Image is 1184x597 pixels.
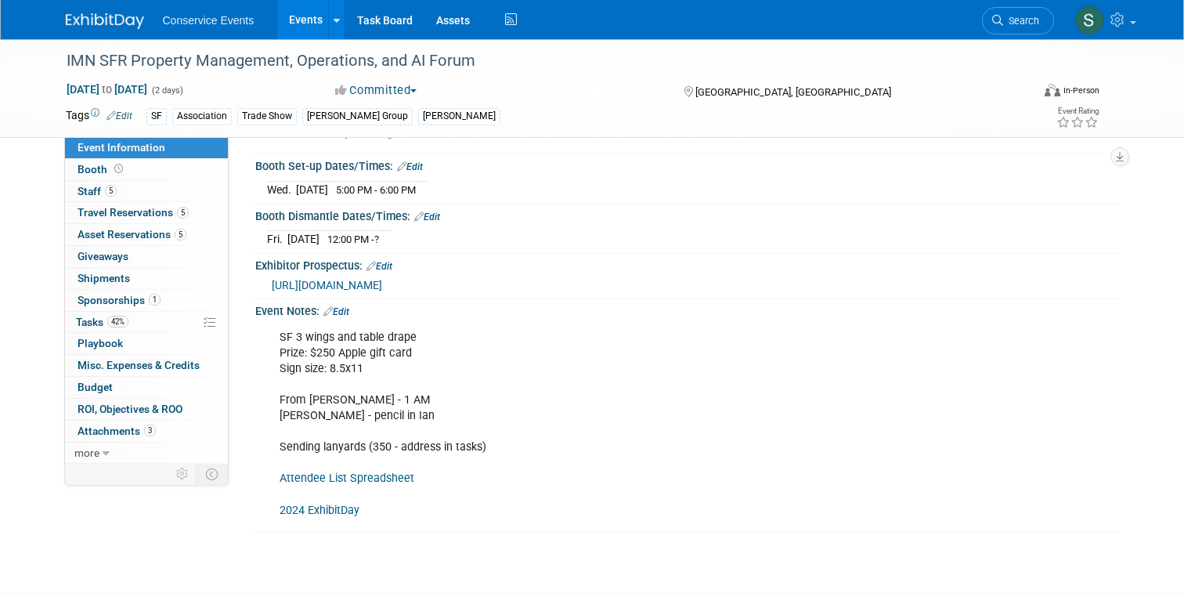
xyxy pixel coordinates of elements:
[397,161,423,172] a: Edit
[982,7,1054,34] a: Search
[65,159,228,180] a: Booth
[65,181,228,202] a: Staff5
[78,337,123,349] span: Playbook
[1003,15,1039,27] span: Search
[61,47,1012,75] div: IMN SFR Property Management, Operations, and AI Forum
[150,85,183,96] span: (2 days)
[163,14,254,27] span: Conservice Events
[78,294,161,306] span: Sponsorships
[78,359,200,371] span: Misc. Expenses & Credits
[65,355,228,376] a: Misc. Expenses & Credits
[111,163,126,175] span: Booth not reserved yet
[366,261,392,272] a: Edit
[169,464,197,484] td: Personalize Event Tab Strip
[255,204,1119,225] div: Booth Dismantle Dates/Times:
[947,81,1099,105] div: Event Format
[65,224,228,245] a: Asset Reservations5
[302,108,413,125] div: [PERSON_NAME] Group
[280,504,359,517] a: 2024 ExhibitDay
[336,184,416,196] span: 5:00 PM - 6:00 PM
[66,13,144,29] img: ExhibitDay
[65,421,228,442] a: Attachments3
[65,399,228,420] a: ROI, Objectives & ROO
[66,82,148,96] span: [DATE] [DATE]
[65,268,228,289] a: Shipments
[269,322,951,526] div: SF 3 wings and table drape Prize: $250 Apple gift card Sign size: 8.5x11 From [PERSON_NAME] - 1 A...
[78,403,182,415] span: ROI, Objectives & ROO
[327,233,379,245] span: 12:00 PM -
[65,333,228,354] a: Playbook
[267,181,296,197] td: Wed.
[65,312,228,333] a: Tasks42%
[78,141,165,154] span: Event Information
[280,472,414,485] a: Attendee List Spreadsheet
[175,229,186,241] span: 5
[374,233,379,245] span: ?
[105,185,117,197] span: 5
[76,316,128,328] span: Tasks
[149,294,161,306] span: 1
[78,228,186,241] span: Asset Reservations
[78,250,128,262] span: Giveaways
[172,108,232,125] div: Association
[78,206,189,219] span: Travel Reservations
[106,110,132,121] a: Edit
[287,231,319,248] td: [DATE]
[695,86,891,98] span: [GEOGRAPHIC_DATA], [GEOGRAPHIC_DATA]
[144,425,156,436] span: 3
[272,279,382,291] a: [URL][DOMAIN_NAME]
[255,154,1119,175] div: Booth Set-up Dates/Times:
[267,231,287,248] td: Fri.
[99,83,114,96] span: to
[78,272,130,284] span: Shipments
[196,464,228,484] td: Toggle Event Tabs
[1063,85,1099,96] div: In-Person
[66,107,132,125] td: Tags
[418,108,500,125] div: [PERSON_NAME]
[1056,107,1099,115] div: Event Rating
[65,443,228,464] a: more
[65,290,228,311] a: Sponsorships1
[65,202,228,223] a: Travel Reservations5
[323,306,349,317] a: Edit
[146,108,167,125] div: SF
[255,299,1119,320] div: Event Notes:
[78,185,117,197] span: Staff
[65,246,228,267] a: Giveaways
[65,137,228,158] a: Event Information
[78,425,156,437] span: Attachments
[74,447,99,459] span: more
[255,254,1119,274] div: Exhibitor Prospectus:
[78,163,126,175] span: Booth
[65,377,228,398] a: Budget
[1074,5,1104,35] img: Savannah Doctor
[177,207,189,219] span: 5
[1045,84,1060,96] img: Format-Inperson.png
[414,212,440,223] a: Edit
[78,381,113,393] span: Budget
[330,82,423,99] button: Committed
[107,316,128,327] span: 42%
[237,108,297,125] div: Trade Show
[296,181,328,197] td: [DATE]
